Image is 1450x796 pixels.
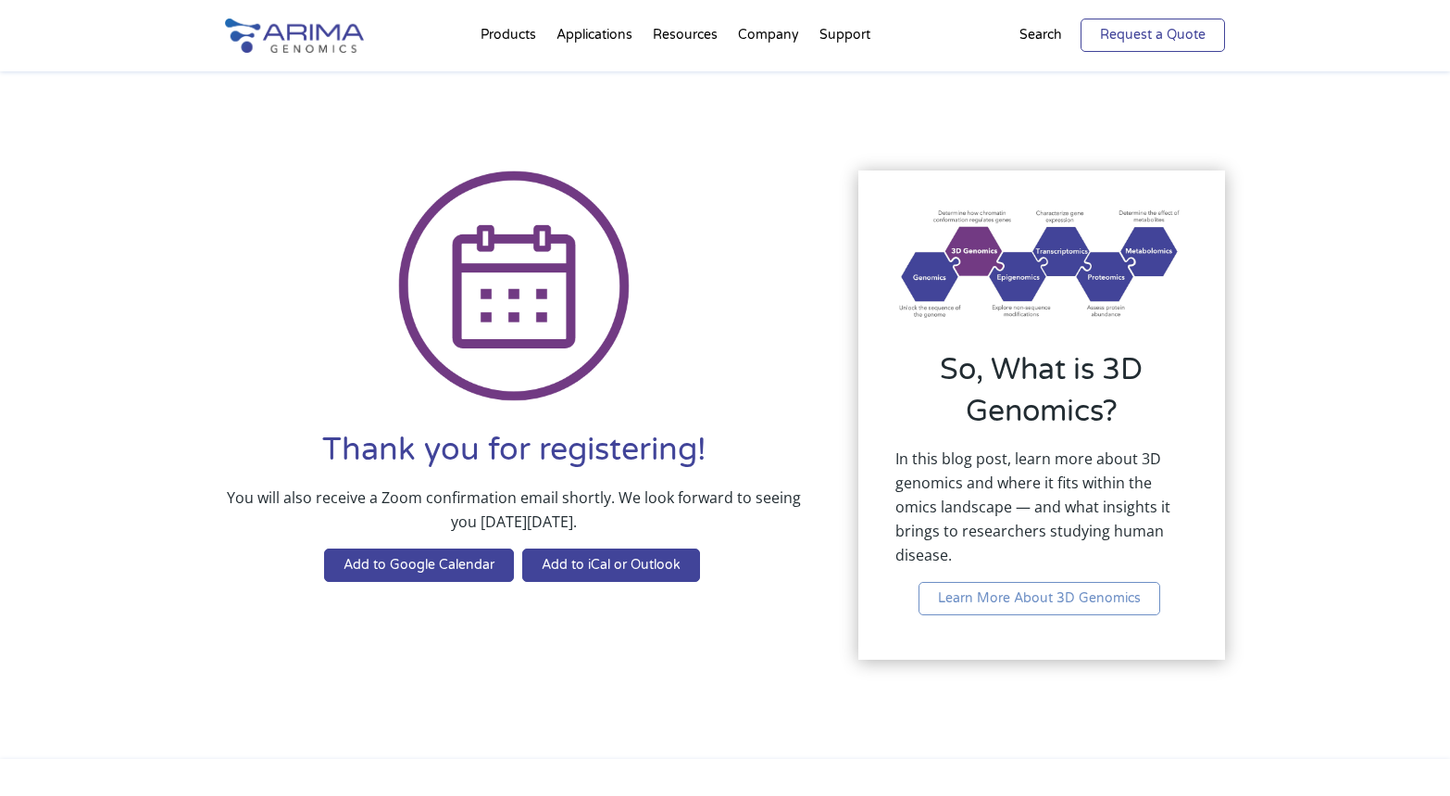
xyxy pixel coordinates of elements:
[522,549,700,582] a: Add to iCal or Outlook
[895,349,1188,447] h2: So, What is 3D Genomics?
[1019,23,1062,47] p: Search
[225,486,803,549] p: You will also receive a Zoom confirmation email shortly. We look forward to seeing you [DATE][DATE].
[895,447,1188,582] p: In this blog post, learn more about 3D genomics and where it fits within the omics landscape — an...
[225,19,364,53] img: Arima-Genomics-logo
[919,582,1160,615] a: Learn More About 3D Genomics
[324,549,514,582] a: Add to Google Calendar
[225,429,803,486] h1: Thank you for registering!
[1081,19,1225,52] a: Request a Quote
[398,171,630,402] img: Icon Calendar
